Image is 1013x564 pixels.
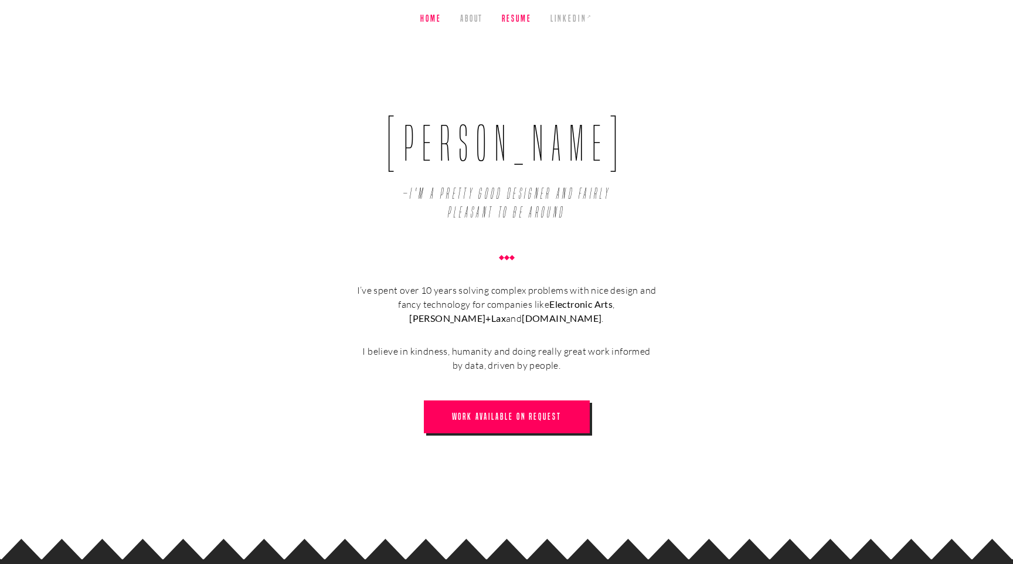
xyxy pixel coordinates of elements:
[409,312,506,324] strong: [PERSON_NAME]+Lax
[549,298,613,310] strong: Electronic Arts
[380,175,633,222] span: I'm a pretty good designer and fairly pleasant to be around
[424,400,590,433] a: Work Available on Request
[356,344,657,372] p: I believe in kindness, humanity and doing really great work informed by data, driven by people.
[356,283,657,325] p: I’ve spent over 10 years solving complex problems with nice design and fancy technology for compa...
[522,312,601,324] strong: [DOMAIN_NAME]
[206,112,807,222] h1: [PERSON_NAME]
[587,13,593,19] sup: ↗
